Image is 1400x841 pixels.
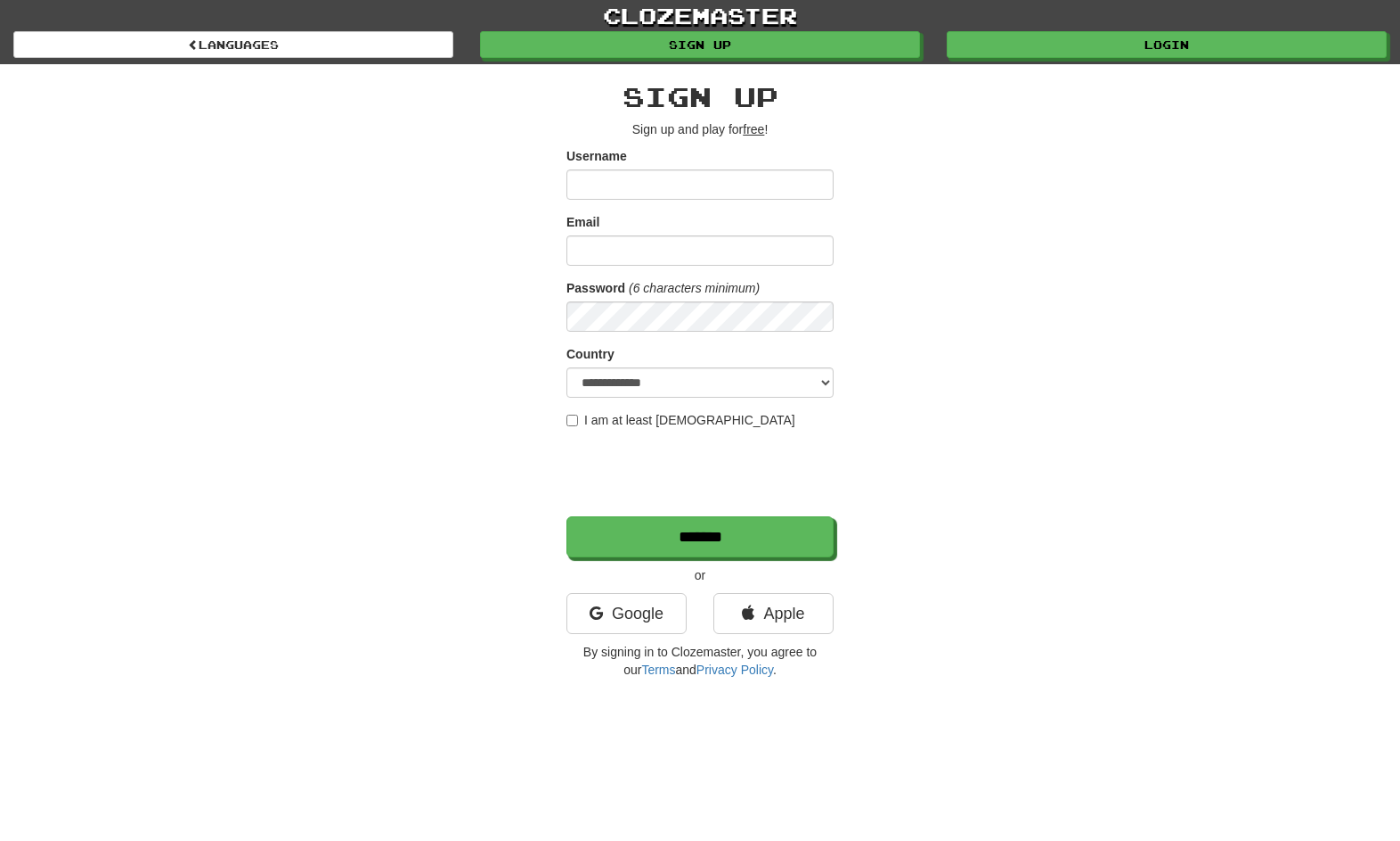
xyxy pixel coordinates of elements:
[566,593,687,634] a: Google
[566,411,795,429] label: I am at least [DEMOGRAPHIC_DATA]
[566,147,627,165] label: Username
[480,31,920,58] a: Sign up
[566,566,834,584] p: or
[713,593,834,634] a: Apple
[566,120,834,138] p: Sign up and play for !
[743,122,764,136] u: free
[947,31,1387,58] a: Login
[566,643,834,679] p: By signing in to Clozemaster, you agree to our and .
[566,415,578,426] input: I am at least [DEMOGRAPHIC_DATA]
[696,663,773,677] a: Privacy Policy
[641,663,675,677] a: Terms
[566,345,615,363] label: Country
[13,31,453,58] a: Languages
[566,82,834,111] h2: Sign up
[566,213,599,231] label: Email
[566,438,837,507] iframe: reCAPTCHA
[566,279,625,297] label: Password
[629,281,760,295] em: (6 characters minimum)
